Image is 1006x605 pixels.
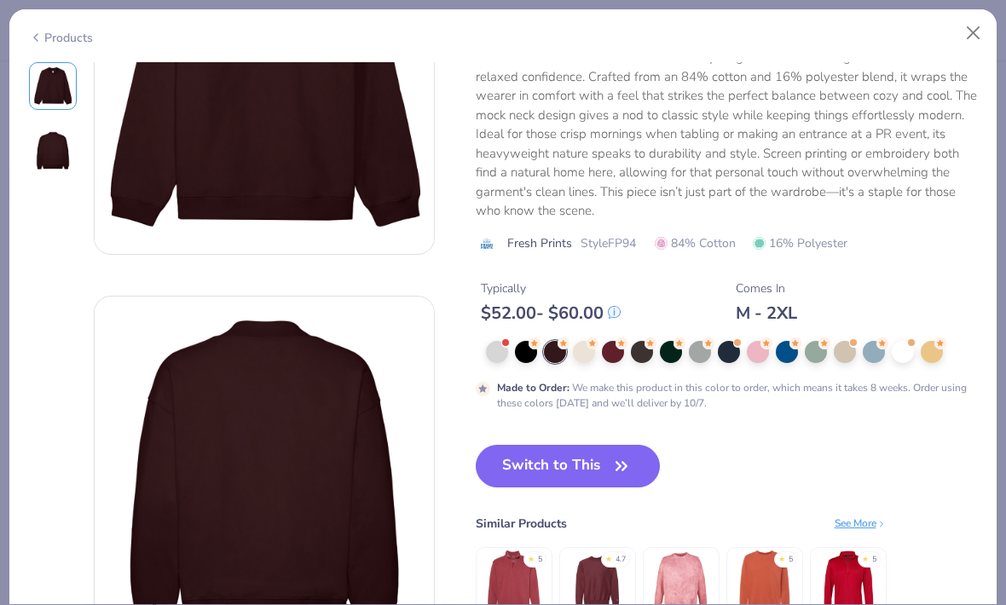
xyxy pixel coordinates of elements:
div: Similar Products [476,515,567,533]
span: Fresh Prints [507,234,572,252]
div: Comes In [736,279,797,297]
div: ★ [862,554,869,561]
div: $ 52.00 - $ 60.00 [481,302,621,324]
button: Switch to This [476,445,661,487]
span: 84% Cotton [655,234,736,252]
span: Style FP94 [581,234,636,252]
img: brand logo [476,237,499,251]
div: ★ [605,554,612,561]
div: 4.7 [616,554,626,566]
div: 5 [789,554,793,566]
div: ★ [528,554,535,561]
img: Front [32,66,73,107]
strong: Made to Order : [497,381,569,395]
div: M - 2XL [736,302,797,324]
div: The Fresh Prints Denver Mock Neck Heavyweight Sweatshirt brings a new standard of relaxed confide... [476,48,978,221]
img: Back [32,130,73,171]
div: ★ [778,554,785,561]
div: Typically [481,279,621,297]
div: 5 [538,554,542,566]
div: We make this product in this color to order, which means it takes 8 weeks. Order using these colo... [497,380,978,411]
button: Close [957,17,990,49]
div: 5 [872,554,876,566]
div: Products [29,29,93,47]
span: 16% Polyester [753,234,847,252]
div: See More [835,516,887,531]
